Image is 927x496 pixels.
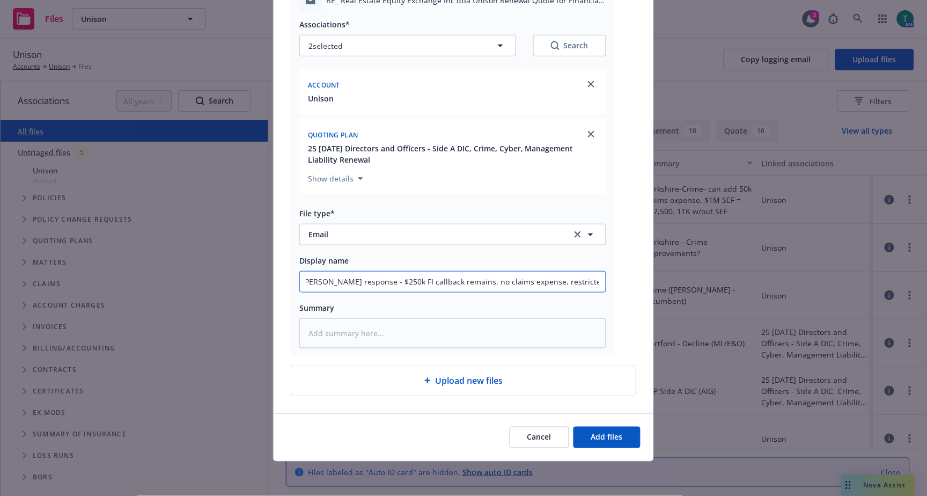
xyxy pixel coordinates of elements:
[571,228,584,241] a: clear selection
[308,130,358,140] span: Quoting plan
[308,40,343,52] span: 2 selected
[299,19,350,30] span: Associations*
[299,208,335,218] span: File type*
[551,41,560,50] svg: Search
[533,35,606,56] button: SearchSearch
[527,432,551,442] span: Cancel
[435,374,503,387] span: Upload new files
[591,432,623,442] span: Add files
[573,427,641,448] button: Add files
[299,35,516,56] button: 2selected
[304,172,367,185] button: Show details
[299,256,349,266] span: Display name
[308,81,340,90] span: Account
[299,303,334,313] span: Summary
[585,78,598,91] a: close
[299,224,606,245] button: Emailclear selection
[551,40,588,51] div: Search
[510,427,569,448] button: Cancel
[291,365,636,396] div: Upload new files
[300,272,606,292] input: Add display name here...
[308,143,600,165] button: 25 [DATE] Directors and Officers - Side A DIC, Crime, Cyber, Management Liability Renewal
[308,229,557,240] span: Email
[308,93,334,104] button: Unison
[585,128,598,141] a: close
